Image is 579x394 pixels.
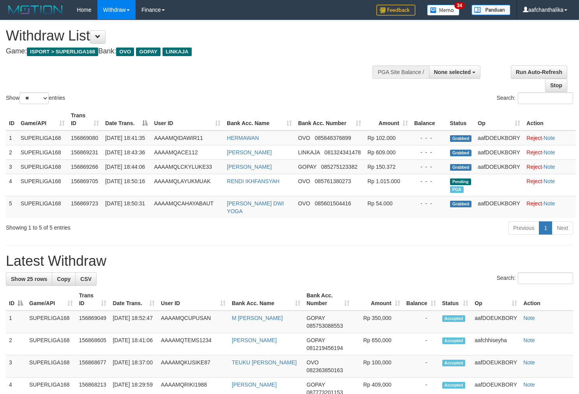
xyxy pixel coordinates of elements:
span: Rp 54.000 [367,200,393,207]
label: Search: [497,92,573,104]
td: - [403,355,439,378]
a: Stop [545,79,567,92]
td: aafchhiseyha [471,333,520,355]
td: SUPERLIGA168 [18,196,68,218]
span: 156869723 [71,200,98,207]
a: RENDI IKHFANSYAH [227,178,279,184]
span: Marked by aafchhiseyha [450,186,464,193]
span: AAAAMQACE112 [154,149,198,155]
td: SUPERLIGA168 [26,333,76,355]
span: [DATE] 18:50:16 [105,178,145,184]
span: Rp 102.000 [367,135,395,141]
span: OVO [307,359,319,366]
span: Rp 150.372 [367,164,395,170]
span: Rp 1.015.000 [367,178,400,184]
th: User ID: activate to sort column ascending [151,108,224,131]
a: Copy [52,272,76,286]
td: aafDOEUKBORY [471,311,520,333]
a: HERMAWAN [227,135,259,141]
th: Action [520,288,573,311]
span: Copy [57,276,71,282]
a: Note [544,178,555,184]
span: 156869705 [71,178,98,184]
a: Note [523,315,535,321]
td: 156869049 [76,311,110,333]
span: 156869080 [71,135,98,141]
td: Rp 350,000 [353,311,403,333]
a: Previous [508,221,539,235]
td: · [523,196,576,218]
span: None selected [434,69,471,75]
td: 3 [6,355,26,378]
span: [DATE] 18:43:36 [105,149,145,155]
a: TEUKU [PERSON_NAME] [232,359,297,366]
h1: Withdraw List [6,28,378,44]
span: Accepted [442,315,466,322]
a: CSV [75,272,97,286]
span: Pending [450,178,471,185]
span: 156869266 [71,164,98,170]
a: Note [544,200,555,207]
td: AAAAMQKUSIKE87 [158,355,229,378]
td: aafDOEUKBORY [475,131,523,145]
th: Game/API: activate to sort column ascending [26,288,76,311]
td: Rp 650,000 [353,333,403,355]
label: Search: [497,272,573,284]
span: OVO [298,135,310,141]
a: Note [523,359,535,366]
td: - [403,333,439,355]
td: SUPERLIGA168 [18,131,68,145]
div: - - - [414,200,444,207]
span: Copy 085275123382 to clipboard [321,164,357,170]
td: 156868605 [76,333,110,355]
span: AAAAMQLAYUKMUAK [154,178,210,184]
td: 3 [6,159,18,174]
th: Trans ID: activate to sort column ascending [68,108,102,131]
td: Rp 100,000 [353,355,403,378]
td: 2 [6,145,18,159]
span: Accepted [442,382,466,389]
span: Copy 085601504416 to clipboard [315,200,351,207]
th: Amount: activate to sort column ascending [364,108,411,131]
a: Run Auto-Refresh [511,65,567,79]
td: aafDOEUKBORY [475,196,523,218]
a: Note [544,149,555,155]
span: GOPAY [307,337,325,343]
th: ID [6,108,18,131]
td: 2 [6,333,26,355]
span: AAAAMQLCKYLUKE33 [154,164,212,170]
input: Search: [518,272,573,284]
a: [PERSON_NAME] [232,382,277,388]
td: · [523,131,576,145]
span: GOPAY [307,315,325,321]
a: Note [523,337,535,343]
span: Grabbed [450,135,472,142]
td: [DATE] 18:41:06 [109,333,157,355]
a: Reject [526,135,542,141]
span: GOPAY [136,48,161,56]
a: Note [544,164,555,170]
span: [DATE] 18:41:35 [105,135,145,141]
a: M [PERSON_NAME] [232,315,283,321]
th: User ID: activate to sort column ascending [158,288,229,311]
a: Reject [526,178,542,184]
td: 5 [6,196,18,218]
span: 156869231 [71,149,98,155]
a: [PERSON_NAME] DWI YOGA [227,200,284,214]
th: Game/API: activate to sort column ascending [18,108,68,131]
th: Date Trans.: activate to sort column ascending [109,288,157,311]
img: Button%20Memo.svg [427,5,460,16]
span: OVO [298,178,310,184]
span: Copy 085848376899 to clipboard [315,135,351,141]
span: Copy 085761380273 to clipboard [315,178,351,184]
span: LINKAJA [298,149,320,155]
th: Status [447,108,475,131]
span: Accepted [442,337,466,344]
th: Balance [411,108,447,131]
a: Note [544,135,555,141]
span: Accepted [442,360,466,366]
th: Action [523,108,576,131]
span: Grabbed [450,201,472,207]
span: Grabbed [450,150,472,156]
span: Rp 609.000 [367,149,395,155]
